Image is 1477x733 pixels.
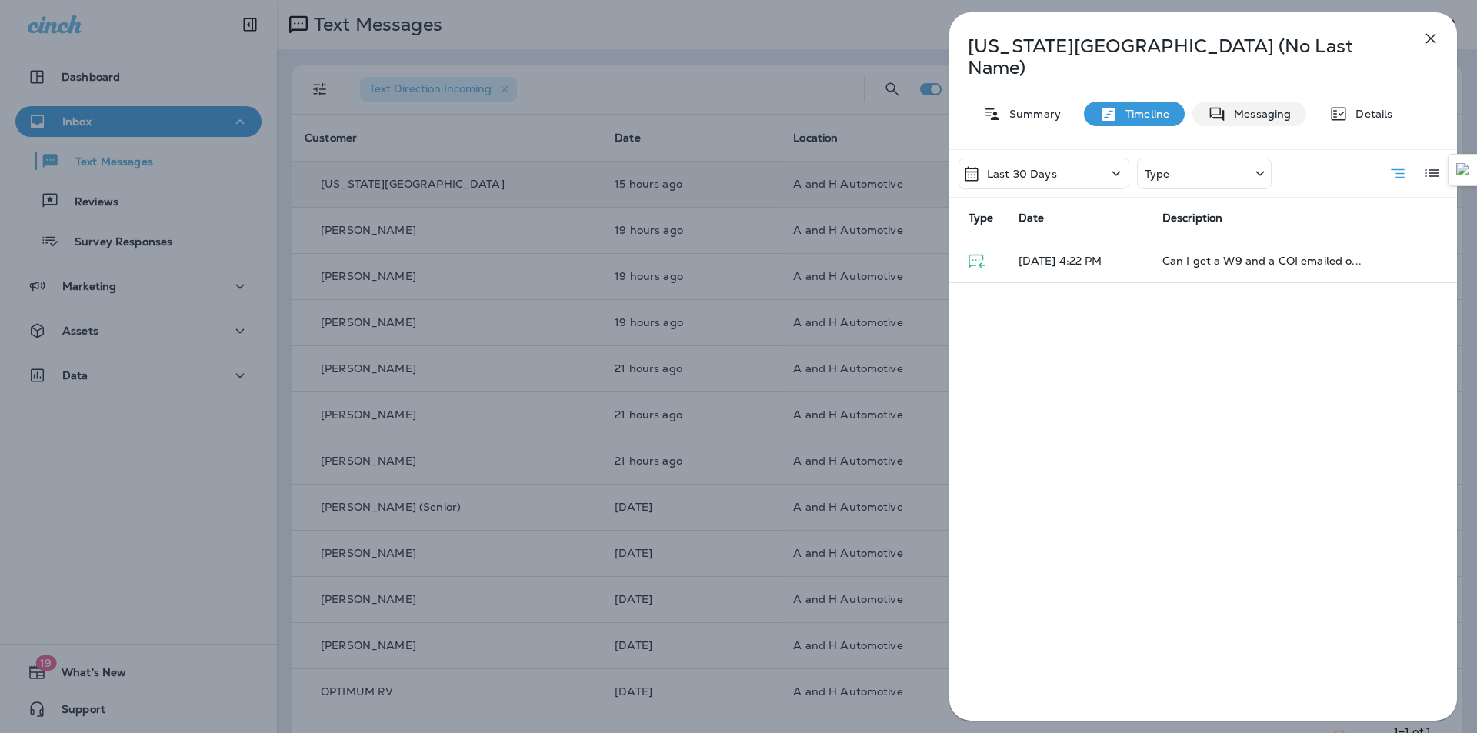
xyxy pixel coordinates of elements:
span: Text Message - Received [969,253,985,267]
span: Description [1162,212,1223,225]
span: Can I get a W9 and a COI emailed o... [1162,254,1362,268]
button: Log View [1417,158,1448,188]
p: [DATE] 4:22 PM [1019,255,1138,267]
span: Type [969,211,994,225]
button: Summary View [1382,158,1413,189]
p: Last 30 Days [987,168,1057,180]
p: Timeline [1118,108,1169,120]
p: Type [1145,168,1170,180]
p: Messaging [1226,108,1291,120]
img: Detect Auto [1456,163,1470,177]
p: Details [1348,108,1392,120]
span: Date [1019,211,1045,225]
p: Summary [1002,108,1061,120]
p: [US_STATE][GEOGRAPHIC_DATA] (No Last Name) [968,35,1388,78]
